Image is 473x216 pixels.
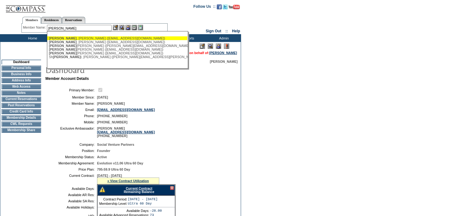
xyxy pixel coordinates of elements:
img: There are insufficient days and/or tokens to cover this reservation [100,187,105,192]
span: [PERSON_NAME] [53,55,81,59]
b: Member Account Details [45,76,89,81]
div: [PERSON_NAME] ([EMAIL_ADDRESS][DOMAIN_NAME]) [49,48,186,51]
td: Member Since: [48,95,95,99]
td: Admin [205,34,241,42]
span: 795-59.9 Ultra 60 Day [97,168,130,171]
td: Membership Status: [48,155,95,159]
span: [PERSON_NAME] [49,36,77,40]
td: CWL Requests [2,122,41,126]
div: , [PERSON_NAME] ([EMAIL_ADDRESS][DOMAIN_NAME]) [49,36,186,40]
td: Notes [2,90,41,95]
td: Home [14,34,50,42]
img: Become our fan on Facebook [217,4,222,9]
td: Available Days: [48,187,95,191]
td: Phone: [48,114,95,118]
a: » View Contract Utilization [107,179,149,183]
td: Follow Us :: [193,4,216,11]
td: Personal Info [2,66,41,71]
img: b_edit.gif [113,25,118,30]
span: Active [97,155,107,159]
span: [PHONE_NUMBER] [97,120,128,124]
td: Primary Member: [48,87,95,93]
img: b_calculator.gif [138,25,143,30]
td: Credit Card Info [2,109,41,114]
td: Available Days: [99,209,149,213]
div: [PERSON_NAME] ([EMAIL_ADDRESS][DOMAIN_NAME]) [49,51,186,55]
div: , [PERSON_NAME] ([EMAIL_ADDRESS][DOMAIN_NAME]) [49,40,186,44]
td: Mobile: [48,120,95,124]
span: [PERSON_NAME] [49,51,77,55]
div: [PERSON_NAME] ([PERSON_NAME][EMAIL_ADDRESS][DOMAIN_NAME]) [49,44,186,48]
td: Exclusive Ambassador: [48,126,95,138]
td: -28.00 [150,209,162,213]
td: Position: [48,149,95,153]
img: Subscribe to our YouTube Channel [229,5,240,9]
td: Available AR Res: [48,193,95,197]
img: Log Concern/Member Elevation [224,44,229,49]
td: Membership Share [2,128,41,133]
a: Help [232,29,240,33]
td: Current Contract: [48,174,95,184]
span: Founder [97,149,110,153]
a: Reservations [62,17,85,23]
a: Subscribe to our YouTube Channel [229,6,240,10]
a: Residences [41,17,62,23]
span: [PERSON_NAME] [49,48,77,51]
td: [DATE] - [DATE] [128,197,158,201]
a: Become our fan on Facebook [217,6,222,10]
a: [EMAIL_ADDRESS][DOMAIN_NAME] [97,130,155,134]
td: Contract Period: [99,197,127,201]
td: Address Info [2,78,41,83]
span: [PERSON_NAME] [PHONE_NUMBER] [97,126,155,138]
img: View Mode [208,44,213,49]
a: [EMAIL_ADDRESS][DOMAIN_NAME] [97,108,155,112]
div: Remaining Balance [97,185,175,195]
td: Price Plan: [48,168,95,171]
img: pgTtlDashboard.gif [45,63,169,76]
td: Available SA Res: [48,199,95,203]
td: Business Info [2,72,41,77]
img: Impersonate [125,25,131,30]
a: Follow us on Twitter [223,6,228,10]
td: Membership Level: [99,202,127,205]
td: Past Reservations [2,103,41,108]
td: Ultra 60 Day [128,202,158,205]
img: View [119,25,124,30]
span: You are acting on behalf of: [166,51,237,55]
span: [DATE] - [DATE] [97,174,122,177]
td: Company: [48,143,95,146]
span: [PHONE_NUMBER] [97,114,128,118]
td: Email: [48,108,95,112]
div: Member Name: [23,25,47,30]
span: :: [225,29,228,33]
td: Membership Details [2,115,41,120]
div: Sh l, [PERSON_NAME] ([PERSON_NAME][EMAIL_ADDRESS][PERSON_NAME][DOMAIN_NAME]) [49,55,186,59]
a: [PERSON_NAME] [209,51,237,55]
td: Membership Agreement: [48,161,95,165]
td: Web Access [2,84,41,89]
span: [PERSON_NAME] [210,60,238,63]
td: Available Holidays: [48,205,95,209]
span: [PERSON_NAME] [49,44,77,48]
a: Sign Out [206,29,221,33]
img: Follow us on Twitter [223,4,228,9]
span: [PERSON_NAME] [49,40,77,44]
span: Evolution v11.06 Ultra 60 Day [97,161,143,165]
td: Dashboard [2,60,41,64]
img: Reservations [132,25,137,30]
a: Current Contract [126,186,152,190]
span: [DATE] [97,95,108,99]
td: Member Name: [48,102,95,105]
span: Social Venture Partners [97,143,134,146]
img: Impersonate [216,44,221,49]
img: Edit Mode [200,44,205,49]
span: [PERSON_NAME] [97,102,125,105]
td: Current Reservations [2,97,41,102]
a: Members [22,17,41,24]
